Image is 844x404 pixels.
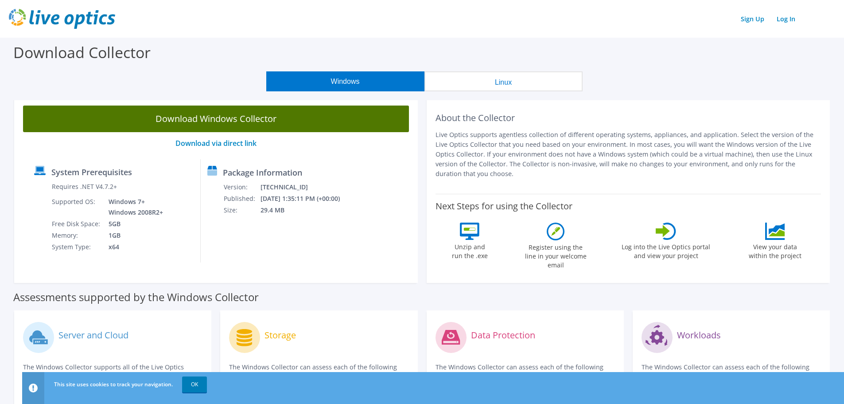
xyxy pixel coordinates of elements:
td: 29.4 MB [260,204,352,216]
span: This site uses cookies to track your navigation. [54,380,173,388]
td: Memory: [51,230,102,241]
td: 1GB [102,230,165,241]
td: System Type: [51,241,102,253]
p: The Windows Collector can assess each of the following storage systems. [229,362,408,382]
label: Server and Cloud [58,331,128,340]
a: Log In [772,12,800,25]
a: Sign Up [736,12,769,25]
td: Size: [223,204,260,216]
label: Storage [264,331,296,340]
label: Register using the line in your welcome email [522,240,589,270]
label: Unzip and run the .exe [449,240,490,260]
td: x64 [102,241,165,253]
td: [DATE] 1:35:11 PM (+00:00) [260,193,352,204]
td: Free Disk Space: [51,218,102,230]
a: OK [182,377,207,392]
label: Workloads [677,331,721,340]
label: Log into the Live Optics portal and view your project [621,240,711,260]
a: Download via direct link [175,138,257,148]
td: Supported OS: [51,196,102,218]
label: Requires .NET V4.7.2+ [52,182,117,191]
td: Published: [223,193,260,204]
button: Windows [266,71,424,91]
a: Download Windows Collector [23,106,409,132]
label: Download Collector [13,42,151,63]
td: Windows 7+ Windows 2008R2+ [102,196,165,218]
img: live_optics_svg.svg [9,9,115,29]
td: 5GB [102,218,165,230]
p: The Windows Collector can assess each of the following applications. [642,362,821,382]
label: Data Protection [471,331,535,340]
h2: About the Collector [436,113,821,123]
label: Assessments supported by the Windows Collector [13,293,259,302]
button: Linux [424,71,583,91]
p: Live Optics supports agentless collection of different operating systems, appliances, and applica... [436,130,821,179]
td: Version: [223,181,260,193]
p: The Windows Collector can assess each of the following DPS applications. [436,362,615,382]
td: [TECHNICAL_ID] [260,181,352,193]
label: View your data within the project [743,240,807,260]
label: Next Steps for using the Collector [436,201,572,212]
label: Package Information [223,168,302,177]
p: The Windows Collector supports all of the Live Optics compute and cloud assessments. [23,362,202,382]
label: System Prerequisites [51,168,132,177]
